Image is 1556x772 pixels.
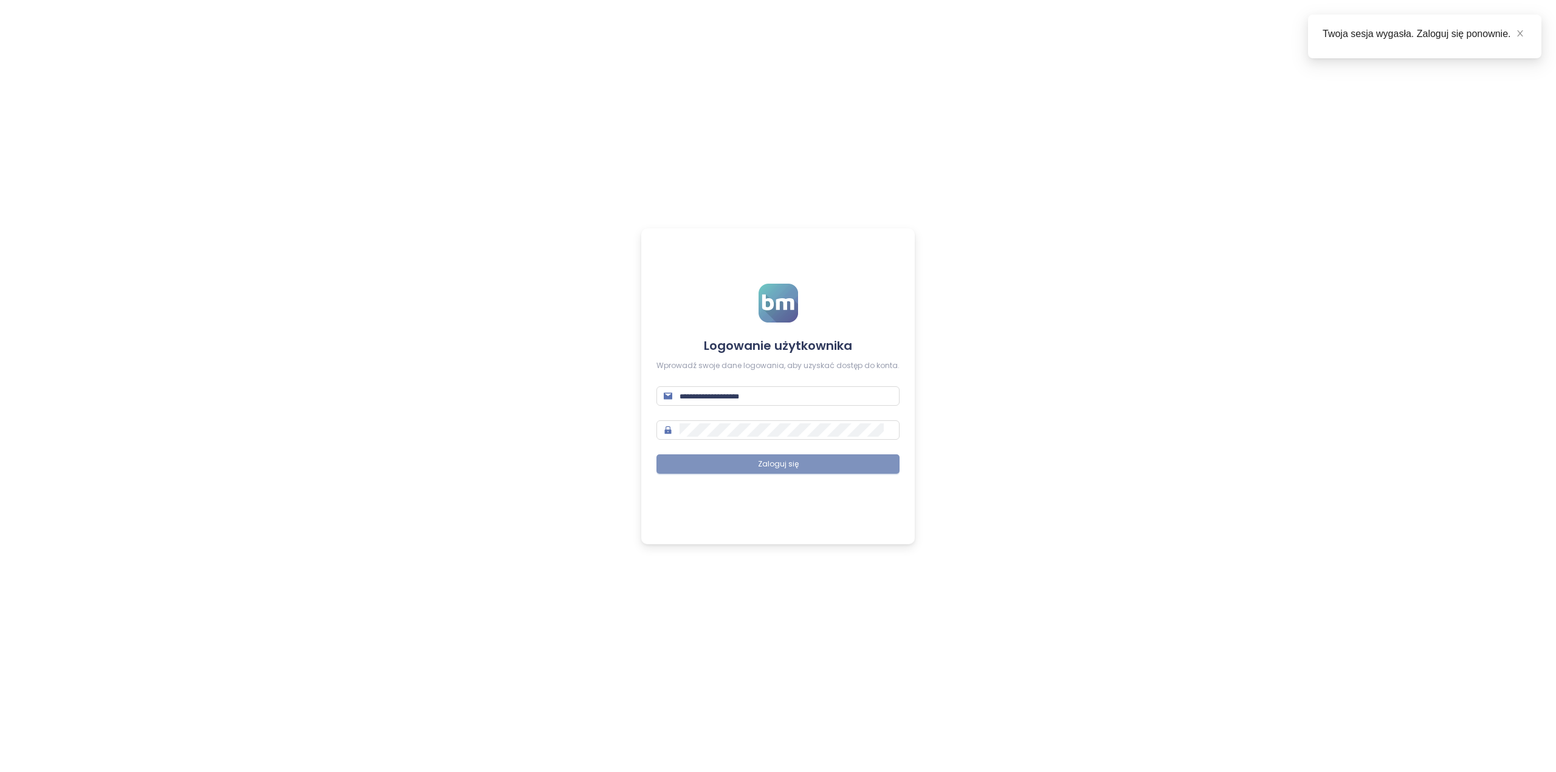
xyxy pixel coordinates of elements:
button: Zaloguj się [656,454,900,474]
h4: Logowanie użytkownika [656,337,900,354]
div: Twoja sesja wygasła. Zaloguj się ponownie. [1323,27,1527,41]
span: close [1516,29,1524,38]
span: Zaloguj się [758,459,799,470]
img: logo [759,284,798,323]
span: lock [664,426,672,434]
div: Wprowadź swoje dane logowania, aby uzyskać dostęp do konta. [656,360,900,372]
span: mail [664,392,672,400]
